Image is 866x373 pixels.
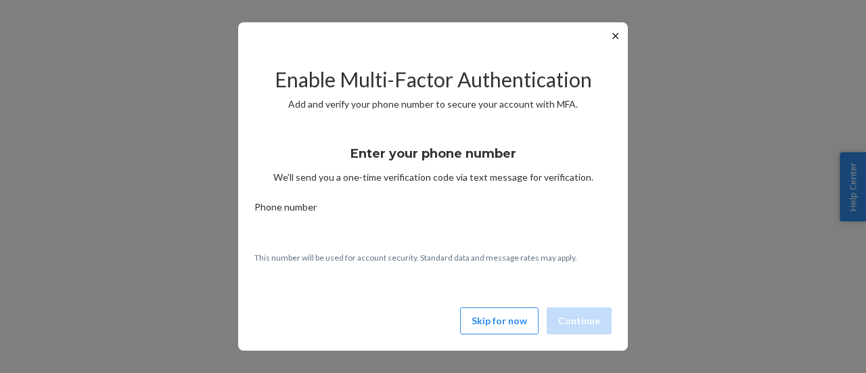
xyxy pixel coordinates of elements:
div: We’ll send you a one-time verification code via text message for verification. [254,134,612,184]
h2: Enable Multi-Factor Authentication [254,68,612,91]
button: Skip for now [460,307,539,334]
button: Continue [547,307,612,334]
p: This number will be used for account security. Standard data and message rates may apply. [254,252,612,263]
h3: Enter your phone number [350,145,516,162]
button: ✕ [608,28,622,44]
p: Add and verify your phone number to secure your account with MFA. [254,97,612,111]
span: Phone number [254,200,317,219]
